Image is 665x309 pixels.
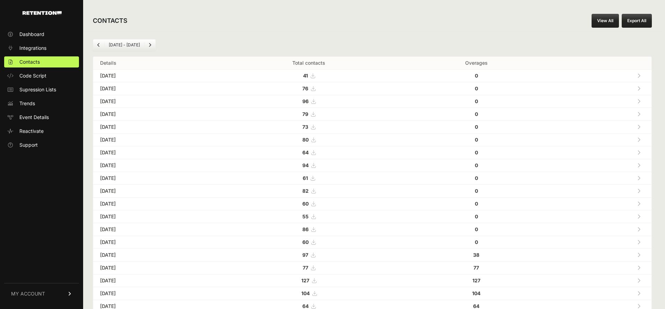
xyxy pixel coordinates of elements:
[93,159,215,172] td: [DATE]
[303,73,315,79] a: 41
[215,57,403,70] th: Total contacts
[475,111,478,117] strong: 0
[473,303,479,309] strong: 64
[19,100,35,107] span: Trends
[475,239,478,245] strong: 0
[302,124,315,130] a: 73
[4,126,79,137] a: Reactivate
[302,226,309,232] strong: 86
[4,98,79,109] a: Trends
[302,85,315,91] a: 76
[475,213,478,219] strong: 0
[302,239,309,245] strong: 60
[302,252,315,258] a: 97
[93,262,215,274] td: [DATE]
[472,278,480,283] strong: 127
[475,175,478,181] strong: 0
[301,290,310,296] strong: 104
[4,84,79,95] a: Supression Lists
[93,16,127,26] h2: CONTACTS
[302,226,316,232] a: 86
[93,121,215,134] td: [DATE]
[144,39,156,51] a: Next
[19,72,46,79] span: Code Script
[475,73,478,79] strong: 0
[19,114,49,121] span: Event Details
[302,162,316,168] a: 94
[93,70,215,82] td: [DATE]
[302,162,309,168] strong: 94
[475,137,478,143] strong: 0
[19,142,38,148] span: Support
[302,124,308,130] strong: 73
[301,290,317,296] a: 104
[302,303,309,309] strong: 64
[622,14,652,28] button: Export All
[302,213,316,219] a: 55
[475,162,478,168] strong: 0
[303,73,308,79] strong: 41
[93,223,215,236] td: [DATE]
[302,111,315,117] a: 79
[303,175,308,181] strong: 61
[302,98,316,104] a: 96
[475,149,478,155] strong: 0
[19,128,44,135] span: Reactivate
[93,172,215,185] td: [DATE]
[475,98,478,104] strong: 0
[475,124,478,130] strong: 0
[93,57,215,70] th: Details
[302,111,308,117] strong: 79
[301,278,309,283] strong: 127
[302,252,308,258] strong: 97
[4,43,79,54] a: Integrations
[303,175,315,181] a: 61
[302,149,316,155] a: 64
[302,98,309,104] strong: 96
[93,146,215,159] td: [DATE]
[93,108,215,121] td: [DATE]
[473,265,479,271] strong: 77
[4,112,79,123] a: Event Details
[472,290,480,296] strong: 104
[302,188,309,194] strong: 82
[11,290,45,297] span: MY ACCOUNT
[302,303,316,309] a: 64
[302,201,316,207] a: 60
[4,56,79,67] a: Contacts
[4,139,79,151] a: Support
[104,42,144,48] li: [DATE] - [DATE]
[19,86,56,93] span: Supression Lists
[4,70,79,81] a: Code Script
[475,188,478,194] strong: 0
[93,185,215,198] td: [DATE]
[302,85,308,91] strong: 76
[19,31,44,38] span: Dashboard
[93,249,215,262] td: [DATE]
[592,14,619,28] a: View All
[93,82,215,95] td: [DATE]
[19,45,46,52] span: Integrations
[4,29,79,40] a: Dashboard
[302,188,316,194] a: 82
[93,198,215,210] td: [DATE]
[302,149,309,155] strong: 64
[93,210,215,223] td: [DATE]
[475,226,478,232] strong: 0
[302,201,309,207] strong: 60
[303,265,308,271] strong: 77
[4,283,79,304] a: MY ACCOUNT
[93,236,215,249] td: [DATE]
[473,252,479,258] strong: 38
[302,213,309,219] strong: 55
[302,137,316,143] a: 80
[302,239,316,245] a: 60
[93,39,104,51] a: Previous
[475,201,478,207] strong: 0
[475,85,478,91] strong: 0
[23,11,62,15] img: Retention.com
[93,95,215,108] td: [DATE]
[93,287,215,300] td: [DATE]
[301,278,316,283] a: 127
[403,57,550,70] th: Overages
